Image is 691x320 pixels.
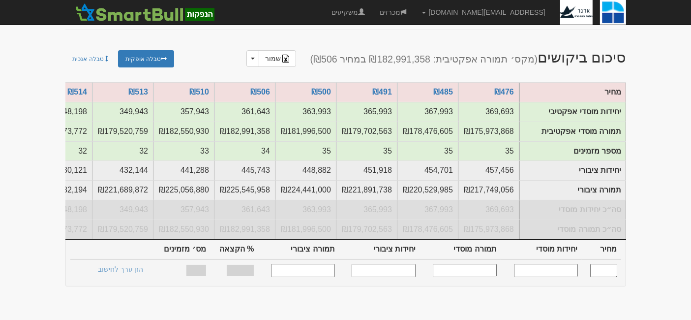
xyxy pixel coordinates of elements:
[275,160,336,180] td: יחידות ציבורי
[153,160,214,180] td: יחידות ציבורי
[519,220,626,239] td: סה״כ תמורה מוסדי
[397,220,458,239] td: סה״כ תמורה
[92,122,153,141] td: תמורה אפקטיבית
[458,200,519,220] td: סה״כ יחידות
[250,88,270,96] a: ₪506
[92,200,153,220] td: סה״כ יחידות
[275,200,336,220] td: סה״כ יחידות
[153,122,214,141] td: תמורה אפקטיבית
[214,141,275,161] td: מספר מזמינים
[458,141,519,161] td: מספר מזמינים
[153,180,214,200] td: תמורה ציבורי
[458,122,519,141] td: תמורה אפקטיבית
[519,102,626,122] td: יחידות מוסדי אפקטיבי
[214,160,275,180] td: יחידות ציבורי
[92,102,153,122] td: יחידות אפקטיבי
[92,220,153,239] td: סה״כ תמורה
[153,102,214,122] td: יחידות אפקטיבי
[519,161,626,181] td: יחידות ציבורי
[92,160,153,180] td: יחידות ציבורי
[336,160,397,180] td: יחידות ציבורי
[214,200,275,220] td: סה״כ יחידות
[501,240,582,259] th: יחידות מוסדי
[311,88,331,96] a: ₪500
[153,220,214,239] td: סה״כ תמורה
[118,50,174,67] a: טבלה אופקית
[336,220,397,239] td: סה״כ תמורה
[153,240,210,259] th: מס׳ מזמינים
[519,83,626,102] td: מחיר
[275,141,336,161] td: מספר מזמינים
[275,180,336,200] td: תמורה ציבורי
[275,122,336,141] td: תמורה אפקטיבית
[214,102,275,122] td: יחידות אפקטיבי
[310,54,538,64] small: (מקס׳ תמורה אפקטיבית: ₪182,991,358 במחיר ₪506)
[336,180,397,200] td: תמורה ציבורי
[397,160,458,180] td: יחידות ציבורי
[128,88,148,96] a: ₪513
[214,122,275,141] td: תמורה אפקטיבית
[258,240,339,259] th: תמורה ציבורי
[259,50,296,67] a: שמור
[275,220,336,239] td: סה״כ תמורה
[153,200,214,220] td: סה״כ יחידות
[92,141,153,161] td: מספר מזמינים
[73,2,217,22] img: SmartBull Logo
[214,220,275,239] td: סה״כ תמורה
[519,181,626,200] td: תמורה ציבורי
[336,141,397,161] td: מספר מזמינים
[397,102,458,122] td: יחידות אפקטיבי
[397,122,458,141] td: תמורה אפקטיבית
[458,220,519,239] td: סה״כ תמורה
[372,88,392,96] a: ₪491
[519,200,626,220] td: סה״כ יחידות מוסדי
[397,200,458,220] td: סה״כ יחידות
[339,240,420,259] th: יחידות ציבורי
[420,240,501,259] th: תמורה מוסדי
[202,49,633,67] h2: סיכום ביקושים
[458,102,519,122] td: יחידות אפקטיבי
[582,240,621,259] th: מחיר
[458,180,519,200] td: תמורה ציבורי
[519,122,626,141] td: תמורה מוסדי אפקטיבית
[67,88,87,96] a: ₪514
[433,88,453,96] a: ₪485
[189,88,209,96] a: ₪510
[519,141,626,161] td: מספר מזמינים
[153,141,214,161] td: מספר מזמינים
[65,50,117,67] a: טבלה אנכית
[397,141,458,161] td: מספר מזמינים
[458,160,519,180] td: יחידות ציבורי
[92,180,153,200] td: תמורה ציבורי
[282,55,290,63] img: excel-file-black.png
[210,240,258,259] th: % הקצאה
[397,180,458,200] td: תמורה ציבורי
[336,122,397,141] td: תמורה אפקטיבית
[336,200,397,220] td: סה״כ יחידות
[336,102,397,122] td: יחידות אפקטיבי
[214,180,275,200] td: תמורה ציבורי
[275,102,336,122] td: יחידות אפקטיבי
[494,88,514,96] a: ₪476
